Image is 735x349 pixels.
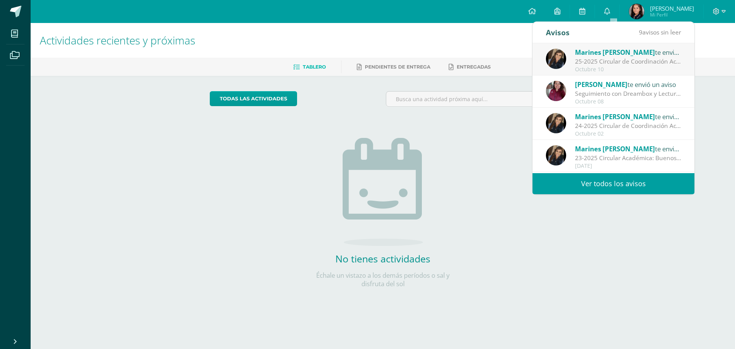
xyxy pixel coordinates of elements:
img: 6f99ca85ee158e1ea464f4dd0b53ae36.png [546,113,566,133]
span: Actividades recientes y próximas [40,33,195,48]
a: Pendientes de entrega [357,61,430,73]
p: Échale un vistazo a los demás períodos o sal y disfruta del sol [306,271,459,288]
div: [DATE] [575,163,681,169]
span: [PERSON_NAME] [575,80,627,89]
div: te envió un aviso [575,144,681,154]
span: 9 [639,28,642,36]
div: 25-2025 Circular de Coordinación Académica: Buenos días estimadas familias maristas del Liceo Gua... [575,57,681,66]
div: 24-2025 Circular de Coordinación Académica : Buenas tardes estimadas familias Maristas del Liceo ... [575,121,681,130]
div: te envió un aviso [575,111,681,121]
img: 6f99ca85ee158e1ea464f4dd0b53ae36.png [546,49,566,69]
img: ab0a440cfdb9435770cd9fc0c9bd3fe3.png [546,81,566,101]
div: Seguimiento con Dreambox y Lectura inteligente : Estimada Familia Marista: ¡Buenos tardes! Deseam... [575,89,681,98]
img: 857b833769e22e5c4743ccb2e245ae0e.png [629,4,644,19]
a: todas las Actividades [210,91,297,106]
div: te envió un aviso [575,79,681,89]
img: 6f99ca85ee158e1ea464f4dd0b53ae36.png [546,145,566,165]
div: Octubre 10 [575,66,681,73]
a: Tablero [293,61,326,73]
a: Ver todos los avisos [532,173,694,194]
input: Busca una actividad próxima aquí... [386,92,556,107]
span: Entregadas [457,64,491,70]
span: [PERSON_NAME] [650,5,694,12]
span: Marines [PERSON_NAME] [575,112,655,121]
a: Entregadas [449,61,491,73]
span: Tablero [303,64,326,70]
span: Marines [PERSON_NAME] [575,48,655,57]
div: Octubre 08 [575,98,681,105]
span: Pendientes de entrega [365,64,430,70]
div: te envió un aviso [575,47,681,57]
div: 23-2025 Circular Académica: Buenos días estimadas familias Maristas, reciban un cordial saludo y ... [575,154,681,162]
span: Marines [PERSON_NAME] [575,144,655,153]
div: Avisos [546,22,570,43]
img: no_activities.png [343,138,423,246]
span: Mi Perfil [650,11,694,18]
div: Octubre 02 [575,131,681,137]
span: avisos sin leer [639,28,681,36]
h2: No tienes actividades [306,252,459,265]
